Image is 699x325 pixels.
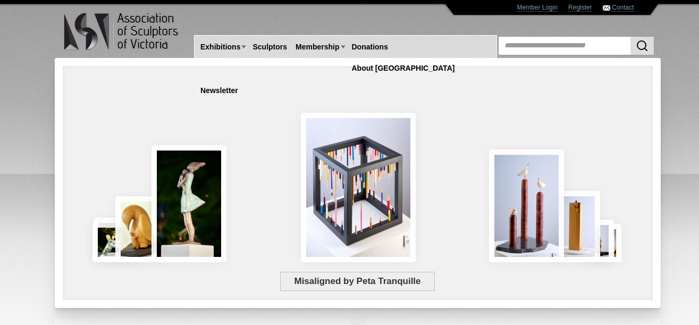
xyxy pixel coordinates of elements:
[603,5,610,11] img: Contact ASV
[348,37,392,57] a: Donations
[552,191,600,262] img: Little Frog. Big Climb
[301,113,416,262] img: Misaligned
[196,81,242,101] a: Newsletter
[196,37,245,57] a: Exhibitions
[63,11,180,53] img: logo.png
[151,145,227,262] img: Connection
[568,4,592,12] a: Register
[280,272,435,291] span: Misaligned by Peta Tranquille
[517,4,558,12] a: Member Login
[248,37,291,57] a: Sculptors
[348,59,459,78] a: About [GEOGRAPHIC_DATA]
[291,37,343,57] a: Membership
[612,4,634,12] a: Contact
[636,39,649,52] img: Search
[489,149,564,262] img: Rising Tides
